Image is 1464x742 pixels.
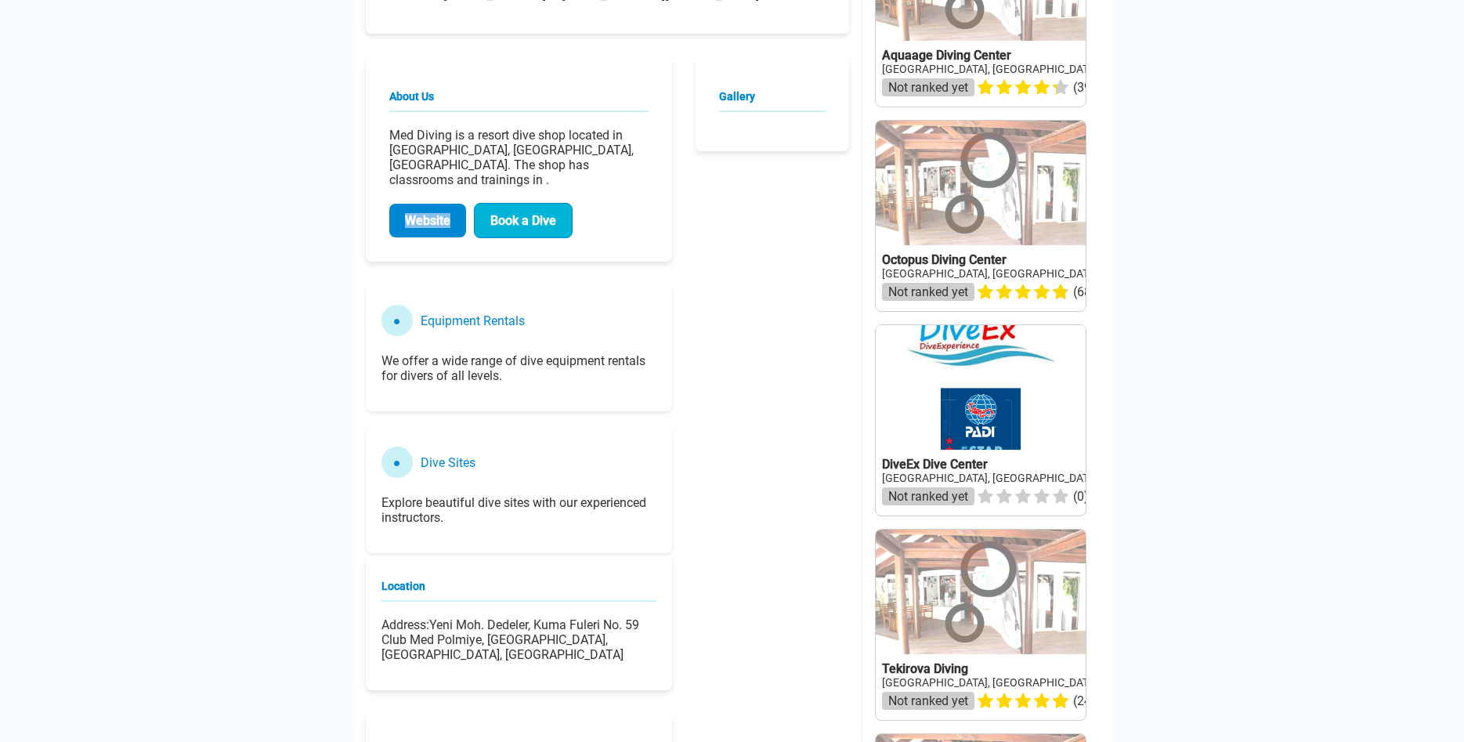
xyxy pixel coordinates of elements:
p: Explore beautiful dive sites with our experienced instructors. [381,495,656,525]
p: Yeni Moh. Dedeler, Kuma Fuleri No. 59 Club Med Polmiye, [GEOGRAPHIC_DATA], [GEOGRAPHIC_DATA], [GE... [381,617,656,662]
p: We offer a wide range of dive equipment rentals for divers of all levels. [381,353,656,383]
div: ● [381,305,413,336]
h2: About Us [389,90,649,112]
strong: Address: [381,617,429,632]
div: ● [381,447,413,478]
a: Website [389,204,466,237]
p: Med Diving is a resort dive shop located in [GEOGRAPHIC_DATA], [GEOGRAPHIC_DATA], [GEOGRAPHIC_DAT... [389,128,649,187]
a: Book a Dive [474,203,573,238]
h3: Location [381,580,656,602]
h3: Equipment Rentals [421,313,525,328]
h3: Dive Sites [421,455,475,470]
h2: Gallery [719,90,826,112]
